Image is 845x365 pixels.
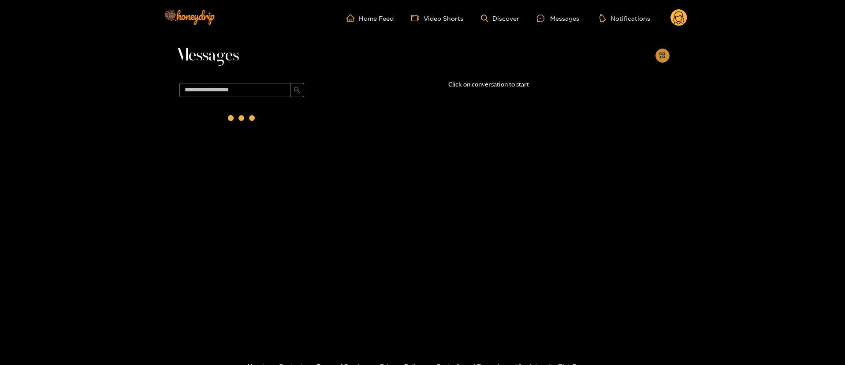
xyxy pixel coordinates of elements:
[308,79,670,90] p: Click on conversation to start
[411,14,424,22] span: video-camera
[411,14,463,22] a: Video Shorts
[655,49,670,63] button: appstore-add
[346,14,394,22] a: Home Feed
[659,52,666,60] span: appstore-add
[290,83,304,97] button: search
[346,14,359,22] span: home
[176,45,239,66] span: Messages
[481,15,519,22] a: Discover
[537,13,579,23] div: Messages
[597,14,653,23] button: Notifications
[294,87,300,94] span: search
